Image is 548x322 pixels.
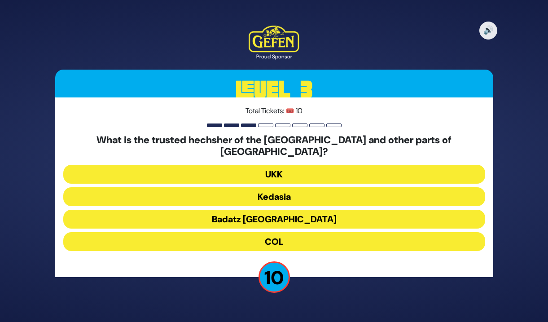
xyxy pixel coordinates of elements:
[63,232,485,251] button: COL
[63,106,485,116] p: Total Tickets: 🎟️ 10
[63,210,485,229] button: Badatz [GEOGRAPHIC_DATA]
[63,165,485,184] button: UKK
[63,187,485,206] button: Kedasia
[259,261,290,293] p: 10
[249,53,299,61] div: Proud Sponsor
[479,22,497,40] button: 🔊
[63,134,485,158] h5: What is the trusted hechsher of the [GEOGRAPHIC_DATA] and other parts of [GEOGRAPHIC_DATA]?
[249,26,299,53] img: Kedem
[55,70,493,110] h3: Level 3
